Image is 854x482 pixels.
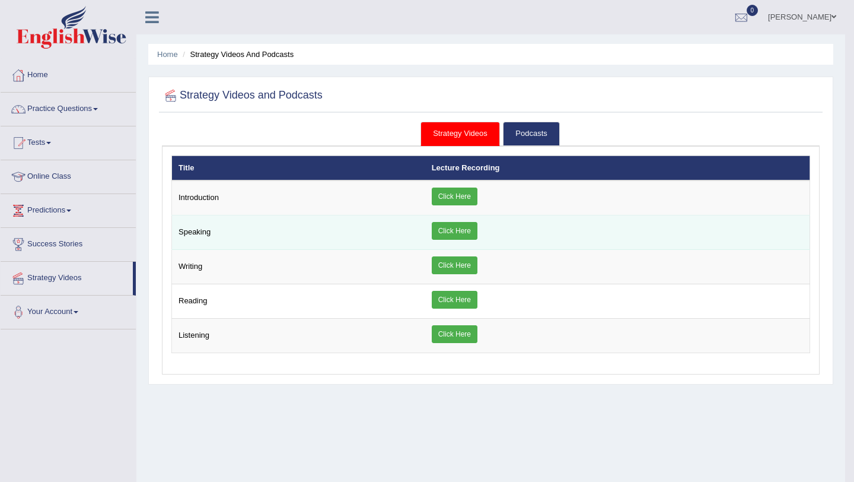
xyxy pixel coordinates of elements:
[1,126,136,156] a: Tests
[420,122,500,146] a: Strategy Videos
[172,215,425,250] td: Speaking
[172,180,425,215] td: Introduction
[432,325,477,343] a: Click Here
[172,319,425,353] td: Listening
[1,160,136,190] a: Online Class
[503,122,559,146] a: Podcasts
[172,284,425,319] td: Reading
[432,222,477,240] a: Click Here
[747,5,759,16] span: 0
[432,291,477,309] a: Click Here
[180,49,294,60] li: Strategy Videos and Podcasts
[1,194,136,224] a: Predictions
[1,262,133,291] a: Strategy Videos
[432,188,477,205] a: Click Here
[162,87,323,104] h2: Strategy Videos and Podcasts
[1,93,136,122] a: Practice Questions
[172,156,425,180] th: Title
[425,156,810,180] th: Lecture Recording
[1,228,136,258] a: Success Stories
[172,250,425,284] td: Writing
[1,296,136,325] a: Your Account
[1,59,136,88] a: Home
[432,256,477,274] a: Click Here
[157,50,178,59] a: Home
